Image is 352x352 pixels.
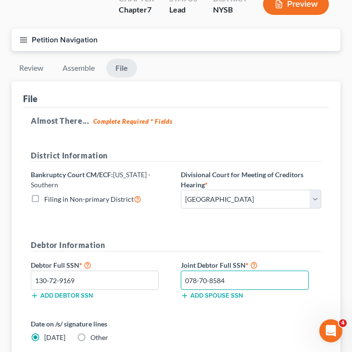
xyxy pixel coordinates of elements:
[31,292,93,300] button: Add debtor SSN
[31,115,321,127] h5: Almost There...
[31,150,321,162] h5: District Information
[31,319,171,329] label: Date on /s/ signature lines
[176,259,326,271] label: Joint Debtor Full SSN
[12,59,51,78] a: Review
[90,333,108,341] span: Other
[119,4,154,15] div: Chapter
[93,117,173,125] strong: Complete Required * Fields
[26,259,176,271] label: Debtor Full SSN
[213,4,248,15] div: NYSB
[181,169,321,190] label: Divisional Court for Meeting of Creditors Hearing
[31,169,171,190] label: Bankruptcy Court CM/ECF:
[169,4,198,15] div: Lead
[31,271,159,290] input: XXX-XX-XXXX
[181,292,243,300] button: Add spouse SSN
[339,319,347,327] span: 4
[31,239,321,251] h5: Debtor Information
[23,93,38,104] div: File
[31,170,151,189] span: [US_STATE] - Southern
[181,271,309,290] input: XXX-XX-XXXX
[12,29,340,51] button: Petition Navigation
[319,319,342,342] iframe: Intercom live chat
[55,59,102,78] a: Assemble
[44,195,134,203] span: Filing in Non-primary District
[44,333,65,341] span: [DATE]
[147,5,151,14] span: 7
[106,59,137,78] a: File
